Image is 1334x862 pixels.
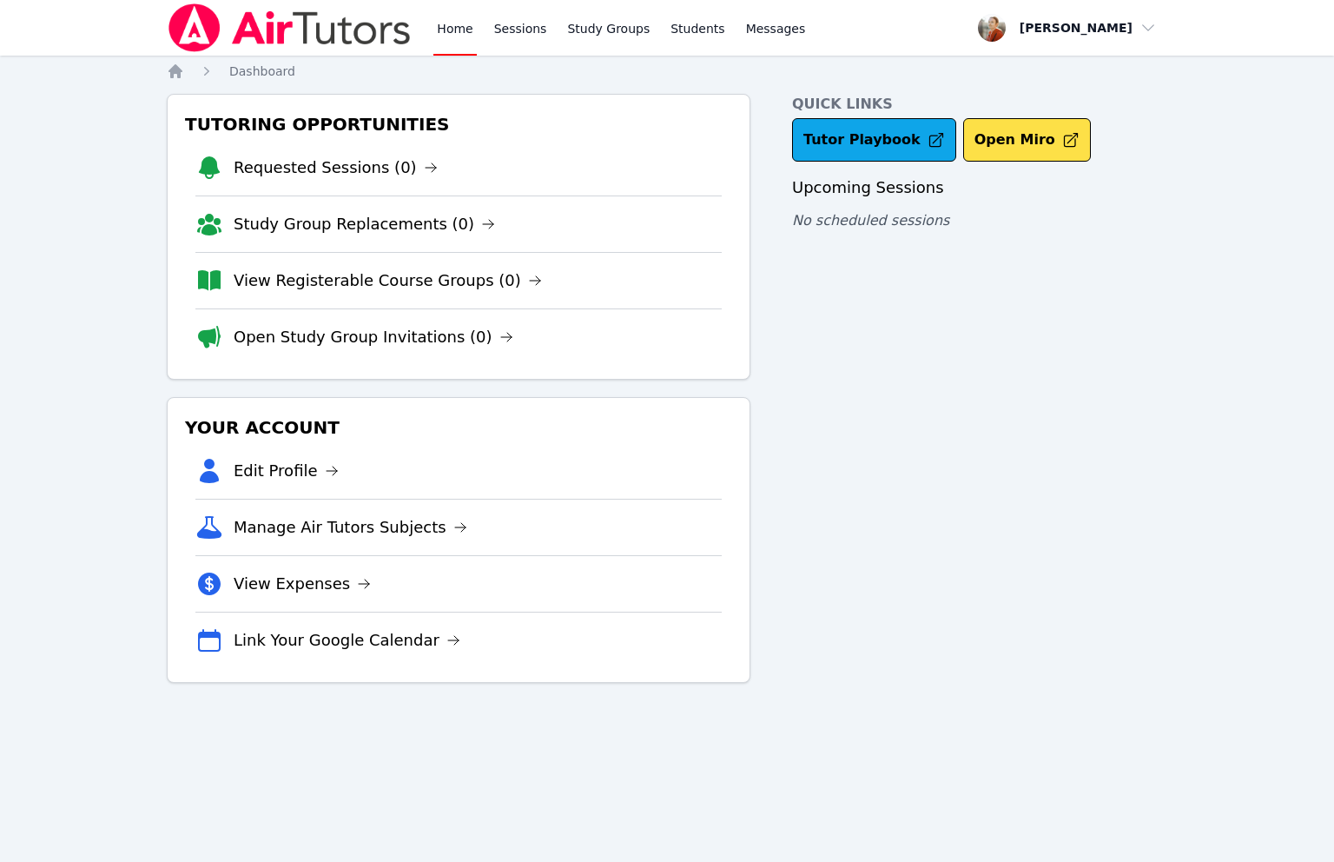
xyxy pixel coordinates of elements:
a: Open Study Group Invitations (0) [234,325,513,349]
h4: Quick Links [792,94,1167,115]
button: Open Miro [963,118,1091,162]
nav: Breadcrumb [167,63,1167,80]
a: Requested Sessions (0) [234,156,438,180]
a: Link Your Google Calendar [234,628,460,653]
span: No scheduled sessions [792,212,949,229]
span: Dashboard [229,64,295,78]
a: Study Group Replacements (0) [234,212,495,236]
a: Manage Air Tutors Subjects [234,515,467,540]
a: View Registerable Course Groups (0) [234,269,542,293]
a: Dashboard [229,63,295,80]
img: Air Tutors [167,3,413,52]
span: Messages [746,20,806,37]
a: View Expenses [234,572,371,596]
h3: Upcoming Sessions [792,176,1167,200]
h3: Your Account [182,412,736,443]
h3: Tutoring Opportunities [182,109,736,140]
a: Edit Profile [234,459,339,483]
a: Tutor Playbook [792,118,956,162]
